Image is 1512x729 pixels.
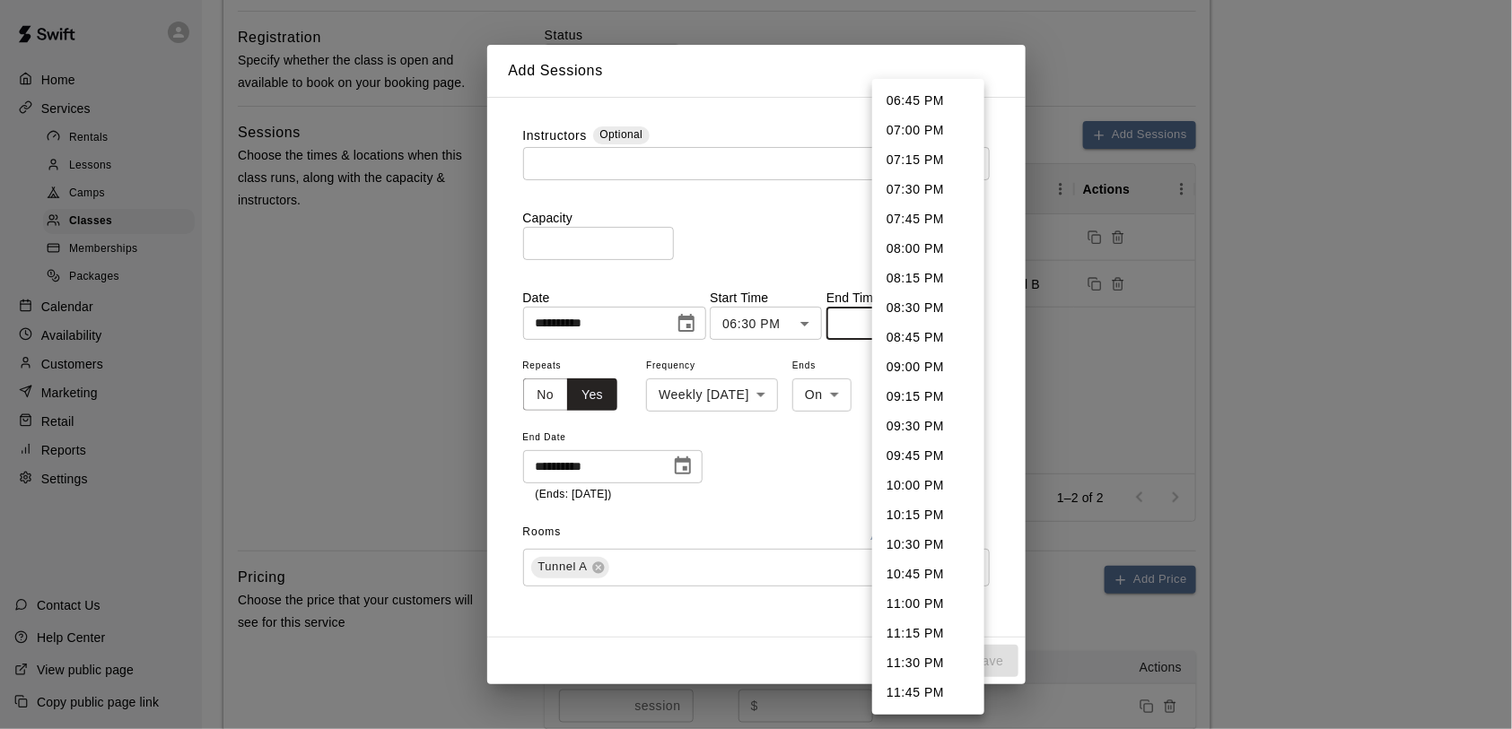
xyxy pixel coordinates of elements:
li: 10:00 PM [872,471,984,500]
li: 07:15 PM [872,145,984,175]
li: 07:30 PM [872,175,984,204]
li: 08:15 PM [872,264,984,293]
li: 10:45 PM [872,560,984,589]
li: 11:15 PM [872,619,984,648]
li: 07:45 PM [872,204,984,234]
li: 08:30 PM [872,293,984,323]
li: 07:00 PM [872,116,984,145]
li: 10:30 PM [872,530,984,560]
li: 09:45 PM [872,441,984,471]
li: 09:30 PM [872,412,984,441]
li: 10:15 PM [872,500,984,530]
li: 06:45 PM [872,86,984,116]
li: 09:00 PM [872,352,984,382]
li: 11:45 PM [872,678,984,707]
li: 11:00 PM [872,589,984,619]
li: 09:15 PM [872,382,984,412]
li: 08:00 PM [872,234,984,264]
li: 11:30 PM [872,648,984,678]
li: 08:45 PM [872,323,984,352]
